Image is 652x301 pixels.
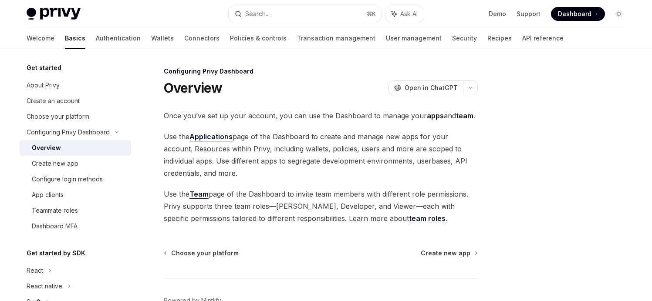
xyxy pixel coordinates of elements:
div: Choose your platform [27,111,89,122]
a: team roles [409,214,446,223]
div: Configure login methods [32,174,103,184]
h5: Get started [27,63,61,73]
a: Configure login methods [20,171,131,187]
div: Overview [32,143,61,153]
div: Configuring Privy Dashboard [27,127,110,137]
a: Transaction management [297,28,375,49]
a: Wallets [151,28,174,49]
a: Support [517,10,541,18]
h1: Overview [164,80,223,96]
div: React native [27,281,62,291]
div: Search... [245,9,270,19]
button: Ask AI [385,6,424,22]
div: About Privy [27,80,60,90]
img: light logo [27,8,81,20]
span: Once you’ve set up your account, you can use the Dashboard to manage your and . [164,110,478,122]
span: ⌘ K [367,10,376,17]
div: Configuring Privy Dashboard [164,67,478,76]
a: Recipes [487,28,512,49]
a: Connectors [184,28,220,49]
span: Choose your platform [171,249,239,258]
span: Create new app [421,249,470,258]
a: Applications [189,132,233,141]
a: User management [386,28,442,49]
button: Search...⌘K [229,6,381,22]
a: Team [189,190,209,199]
a: Choose your platform [20,109,131,124]
div: App clients [32,190,64,200]
strong: team [456,111,473,120]
a: API reference [522,28,564,49]
h5: Get started by SDK [27,248,85,258]
a: Security [452,28,477,49]
a: Dashboard MFA [20,218,131,234]
a: Overview [20,140,131,156]
span: Use the page of the Dashboard to create and manage new apps for your account. Resources within Pr... [164,130,478,179]
span: Ask AI [400,10,418,18]
a: App clients [20,187,131,203]
a: Teammate roles [20,203,131,218]
strong: apps [427,111,444,120]
a: Authentication [96,28,141,49]
div: Teammate roles [32,205,78,216]
div: Create an account [27,96,80,106]
div: Create new app [32,158,78,169]
a: Choose your platform [165,249,239,258]
a: Basics [65,28,85,49]
a: About Privy [20,77,131,93]
span: Dashboard [558,10,591,18]
a: Demo [489,10,506,18]
a: Create new app [421,249,477,258]
a: Dashboard [551,7,605,21]
a: Create an account [20,93,131,109]
a: Welcome [27,28,54,49]
a: Create new app [20,156,131,171]
span: Use the page of the Dashboard to invite team members with different role permissions. Privy suppo... [164,188,478,224]
button: Toggle dark mode [612,7,626,21]
button: Open in ChatGPT [388,80,463,95]
div: Dashboard MFA [32,221,78,231]
a: Policies & controls [230,28,287,49]
span: Open in ChatGPT [405,84,458,92]
div: React [27,265,43,276]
